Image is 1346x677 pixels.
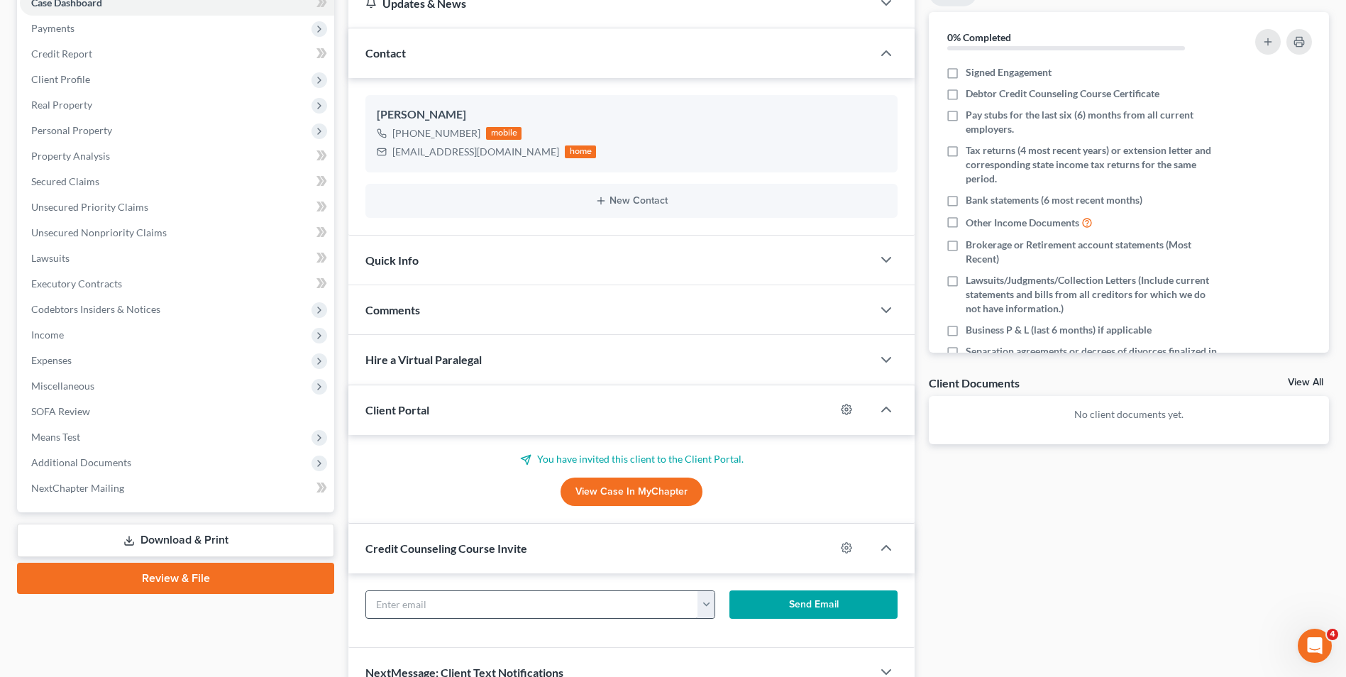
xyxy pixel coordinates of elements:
[966,143,1217,186] span: Tax returns (4 most recent years) or extension letter and corresponding state income tax returns ...
[20,143,334,169] a: Property Analysis
[729,590,898,619] button: Send Email
[20,41,334,67] a: Credit Report
[966,216,1079,230] span: Other Income Documents
[940,407,1318,422] p: No client documents yet.
[31,73,90,85] span: Client Profile
[20,246,334,271] a: Lawsuits
[31,201,148,213] span: Unsecured Priority Claims
[1327,629,1338,640] span: 4
[17,563,334,594] a: Review & File
[31,380,94,392] span: Miscellaneous
[31,252,70,264] span: Lawsuits
[565,145,596,158] div: home
[31,431,80,443] span: Means Test
[20,220,334,246] a: Unsecured Nonpriority Claims
[20,169,334,194] a: Secured Claims
[31,175,99,187] span: Secured Claims
[31,48,92,60] span: Credit Report
[365,541,527,555] span: Credit Counseling Course Invite
[929,375,1020,390] div: Client Documents
[1298,629,1332,663] iframe: Intercom live chat
[966,323,1152,337] span: Business P & L (last 6 months) if applicable
[31,277,122,290] span: Executory Contracts
[366,591,697,618] input: Enter email
[365,403,429,417] span: Client Portal
[966,65,1052,79] span: Signed Engagement
[17,524,334,557] a: Download & Print
[392,145,559,159] div: [EMAIL_ADDRESS][DOMAIN_NAME]
[20,399,334,424] a: SOFA Review
[365,452,898,466] p: You have invited this client to the Client Portal.
[966,238,1217,266] span: Brokerage or Retirement account statements (Most Recent)
[377,106,886,123] div: [PERSON_NAME]
[966,193,1142,207] span: Bank statements (6 most recent months)
[31,354,72,366] span: Expenses
[947,31,1011,43] strong: 0% Completed
[31,150,110,162] span: Property Analysis
[966,87,1159,101] span: Debtor Credit Counseling Course Certificate
[966,108,1217,136] span: Pay stubs for the last six (6) months from all current employers.
[31,405,90,417] span: SOFA Review
[31,303,160,315] span: Codebtors Insiders & Notices
[31,124,112,136] span: Personal Property
[365,253,419,267] span: Quick Info
[365,46,406,60] span: Contact
[486,127,522,140] div: mobile
[966,344,1217,373] span: Separation agreements or decrees of divorces finalized in the past 2 years
[20,475,334,501] a: NextChapter Mailing
[1288,378,1323,387] a: View All
[31,99,92,111] span: Real Property
[365,353,482,366] span: Hire a Virtual Paralegal
[966,273,1217,316] span: Lawsuits/Judgments/Collection Letters (Include current statements and bills from all creditors fo...
[31,456,131,468] span: Additional Documents
[377,195,886,207] button: New Contact
[31,482,124,494] span: NextChapter Mailing
[392,126,480,141] div: [PHONE_NUMBER]
[561,478,702,506] a: View Case in MyChapter
[20,194,334,220] a: Unsecured Priority Claims
[31,329,64,341] span: Income
[31,22,75,34] span: Payments
[365,303,420,317] span: Comments
[31,226,167,238] span: Unsecured Nonpriority Claims
[20,271,334,297] a: Executory Contracts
